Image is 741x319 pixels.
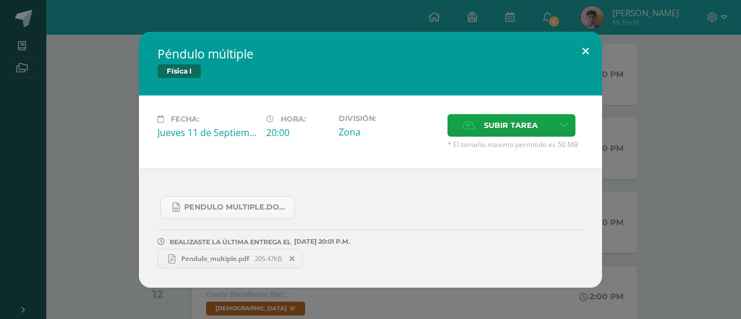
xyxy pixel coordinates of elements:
span: [DATE] 20:01 P.M. [291,241,350,242]
div: Jueves 11 de Septiembre [157,126,257,139]
h2: Péndulo múltiple [157,46,584,62]
span: REALIZASTE LA ÚLTIMA ENTREGA EL [170,238,291,246]
span: Subir tarea [484,115,538,136]
label: División: [339,114,438,123]
span: Física I [157,64,201,78]
div: Zona [339,126,438,138]
span: Pendulo_multiple.pdf [175,254,255,263]
span: Pendulo multiple.docx [184,203,288,212]
span: * El tamaño máximo permitido es 50 MB [447,140,584,149]
span: 205.47KB [255,254,282,263]
span: Hora: [281,115,306,123]
div: 20:00 [266,126,329,139]
span: Remover entrega [283,252,302,265]
span: Fecha: [171,115,199,123]
a: Pendulo_multiple.pdf 205.47KB [157,249,303,269]
button: Close (Esc) [569,32,602,71]
a: Pendulo multiple.docx [160,196,295,219]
